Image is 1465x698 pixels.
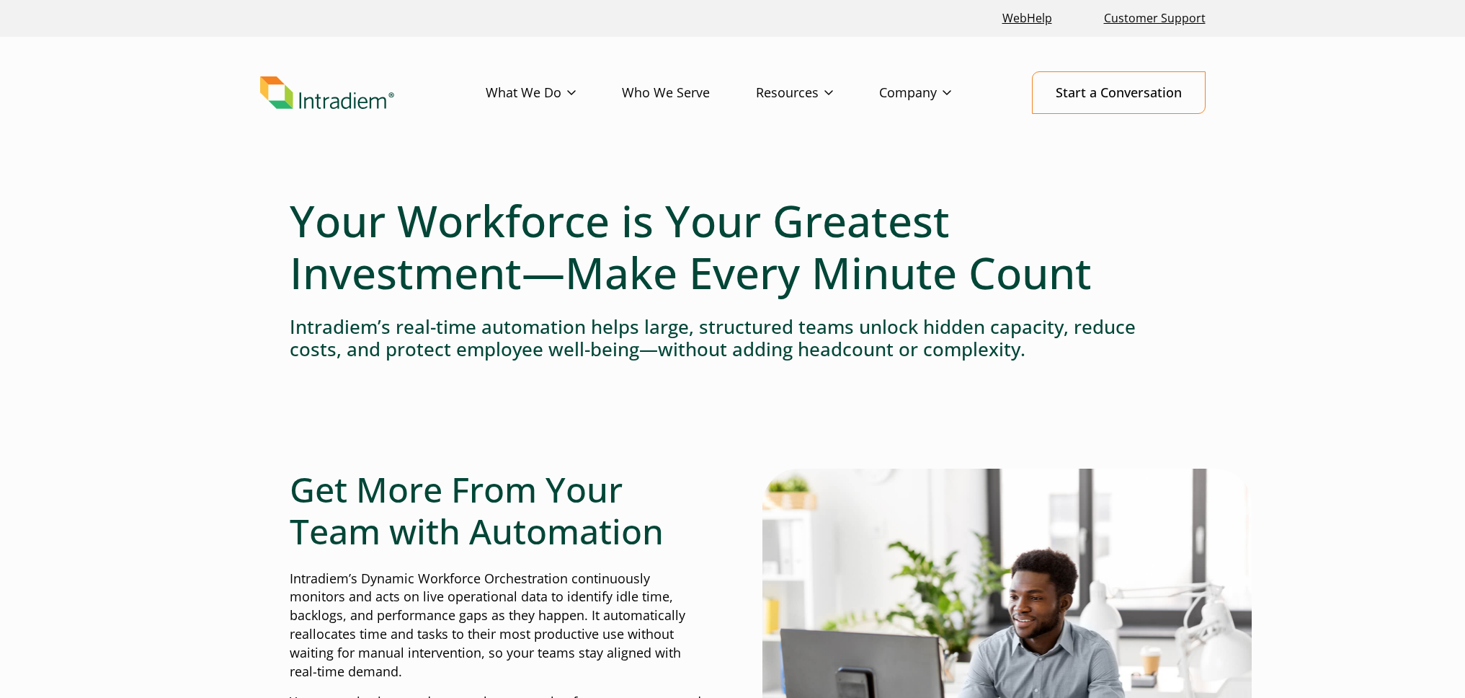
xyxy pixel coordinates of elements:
h2: Get More From Your Team with Automation [290,469,703,552]
a: Resources [756,72,879,114]
p: Intradiem’s Dynamic Workforce Orchestration continuously monitors and acts on live operational da... [290,570,703,681]
h4: Intradiem’s real-time automation helps large, structured teams unlock hidden capacity, reduce cos... [290,316,1176,361]
img: Intradiem [260,76,394,110]
a: What We Do [486,72,622,114]
a: Link to homepage of Intradiem [260,76,486,110]
a: Company [879,72,997,114]
a: Link opens in a new window [997,3,1058,34]
a: Customer Support [1098,3,1211,34]
a: Start a Conversation [1032,71,1206,114]
h1: Your Workforce is Your Greatest Investment—Make Every Minute Count [290,195,1176,299]
a: Who We Serve [622,72,756,114]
